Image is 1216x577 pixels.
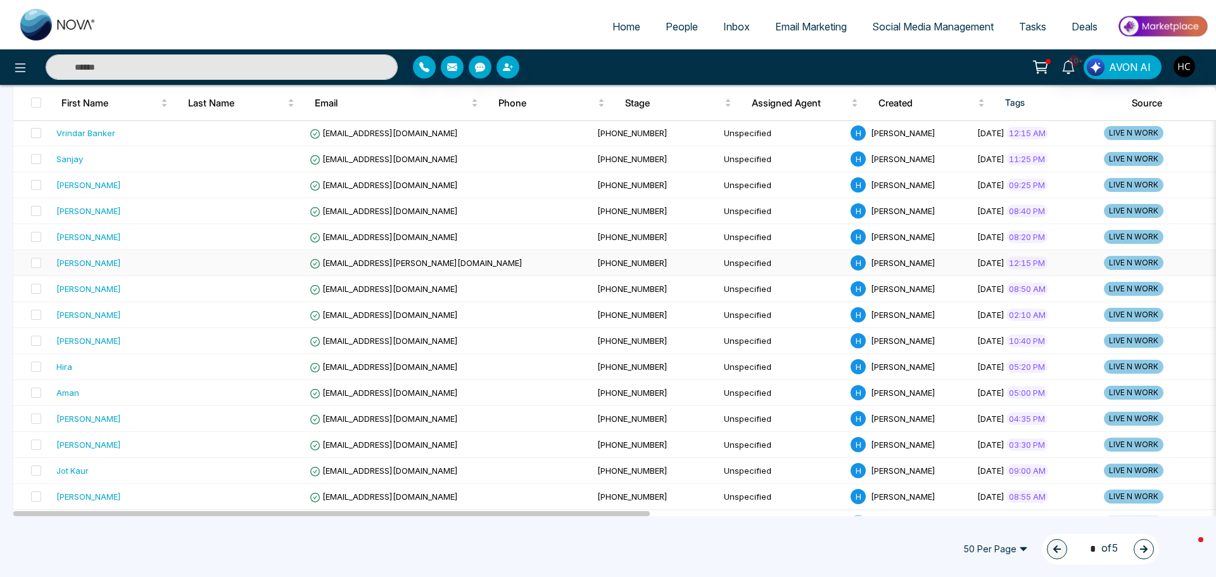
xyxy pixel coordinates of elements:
[871,491,935,502] span: [PERSON_NAME]
[1006,334,1048,347] span: 10:40 PM
[666,20,698,33] span: People
[871,388,935,398] span: [PERSON_NAME]
[851,359,866,374] span: H
[1006,179,1048,191] span: 09:25 PM
[597,154,668,164] span: [PHONE_NUMBER]
[719,302,845,328] td: Unspecified
[871,466,935,476] span: [PERSON_NAME]
[851,489,866,504] span: H
[56,205,121,217] div: [PERSON_NAME]
[1117,12,1208,41] img: Market-place.gif
[597,284,668,294] span: [PHONE_NUMBER]
[653,15,711,39] a: People
[56,438,121,451] div: [PERSON_NAME]
[56,127,115,139] div: Vrindar Banker
[61,95,158,110] span: First Name
[1104,152,1163,166] span: LIVE N WORK
[851,463,866,478] span: H
[600,15,653,39] a: Home
[1104,490,1163,504] span: LIVE N WORK
[859,15,1006,39] a: Social Media Management
[1082,540,1118,557] span: of 5
[1006,205,1048,217] span: 08:40 PM
[310,284,458,294] span: [EMAIL_ADDRESS][DOMAIN_NAME]
[1173,534,1203,564] iframe: Intercom live chat
[719,198,845,224] td: Unspecified
[1104,204,1163,218] span: LIVE N WORK
[871,336,935,346] span: [PERSON_NAME]
[56,490,121,503] div: [PERSON_NAME]
[719,276,845,302] td: Unspecified
[1104,126,1163,140] span: LIVE N WORK
[56,360,72,373] div: Hira
[1104,438,1163,452] span: LIVE N WORK
[977,258,1004,268] span: [DATE]
[977,466,1004,476] span: [DATE]
[1104,386,1163,400] span: LIVE N WORK
[310,128,458,138] span: [EMAIL_ADDRESS][DOMAIN_NAME]
[871,258,935,268] span: [PERSON_NAME]
[1019,20,1046,33] span: Tasks
[977,388,1004,398] span: [DATE]
[1104,178,1163,192] span: LIVE N WORK
[871,180,935,190] span: [PERSON_NAME]
[615,85,742,120] th: Stage
[56,308,121,321] div: [PERSON_NAME]
[851,125,866,141] span: H
[1006,386,1048,399] span: 05:00 PM
[871,128,935,138] span: [PERSON_NAME]
[597,128,668,138] span: [PHONE_NUMBER]
[871,284,935,294] span: [PERSON_NAME]
[977,232,1004,242] span: [DATE]
[310,232,458,242] span: [EMAIL_ADDRESS][DOMAIN_NAME]
[597,258,668,268] span: [PHONE_NUMBER]
[56,334,121,347] div: [PERSON_NAME]
[719,432,845,458] td: Unspecified
[1084,55,1162,79] button: AVON AI
[1059,15,1110,39] a: Deals
[851,229,866,244] span: H
[977,491,1004,502] span: [DATE]
[719,458,845,484] td: Unspecified
[1006,360,1048,373] span: 05:20 PM
[597,414,668,424] span: [PHONE_NUMBER]
[1087,58,1105,76] img: Lead Flow
[1104,256,1163,270] span: LIVE N WORK
[1068,55,1080,67] span: 10+
[851,385,866,400] span: H
[851,177,866,193] span: H
[872,20,994,33] span: Social Media Management
[775,20,847,33] span: Email Marketing
[871,154,935,164] span: [PERSON_NAME]
[995,85,1122,120] th: Tags
[1006,464,1048,477] span: 09:00 AM
[851,307,866,322] span: H
[977,414,1004,424] span: [DATE]
[305,85,488,120] th: Email
[719,120,845,146] td: Unspecified
[1006,15,1059,39] a: Tasks
[597,180,668,190] span: [PHONE_NUMBER]
[871,232,935,242] span: [PERSON_NAME]
[871,206,935,216] span: [PERSON_NAME]
[977,154,1004,164] span: [DATE]
[719,224,845,250] td: Unspecified
[719,250,845,276] td: Unspecified
[851,281,866,296] span: H
[51,85,178,120] th: First Name
[20,9,96,41] img: Nova CRM Logo
[56,464,89,477] div: Jot Kaur
[625,95,722,110] span: Stage
[310,180,458,190] span: [EMAIL_ADDRESS][DOMAIN_NAME]
[1104,230,1163,244] span: LIVE N WORK
[56,179,121,191] div: [PERSON_NAME]
[719,484,845,510] td: Unspecified
[56,386,79,399] div: Aman
[310,362,458,372] span: [EMAIL_ADDRESS][DOMAIN_NAME]
[310,258,522,268] span: [EMAIL_ADDRESS][PERSON_NAME][DOMAIN_NAME]
[1104,282,1163,296] span: LIVE N WORK
[488,85,615,120] th: Phone
[711,15,763,39] a: Inbox
[498,95,595,110] span: Phone
[1006,412,1048,425] span: 04:35 PM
